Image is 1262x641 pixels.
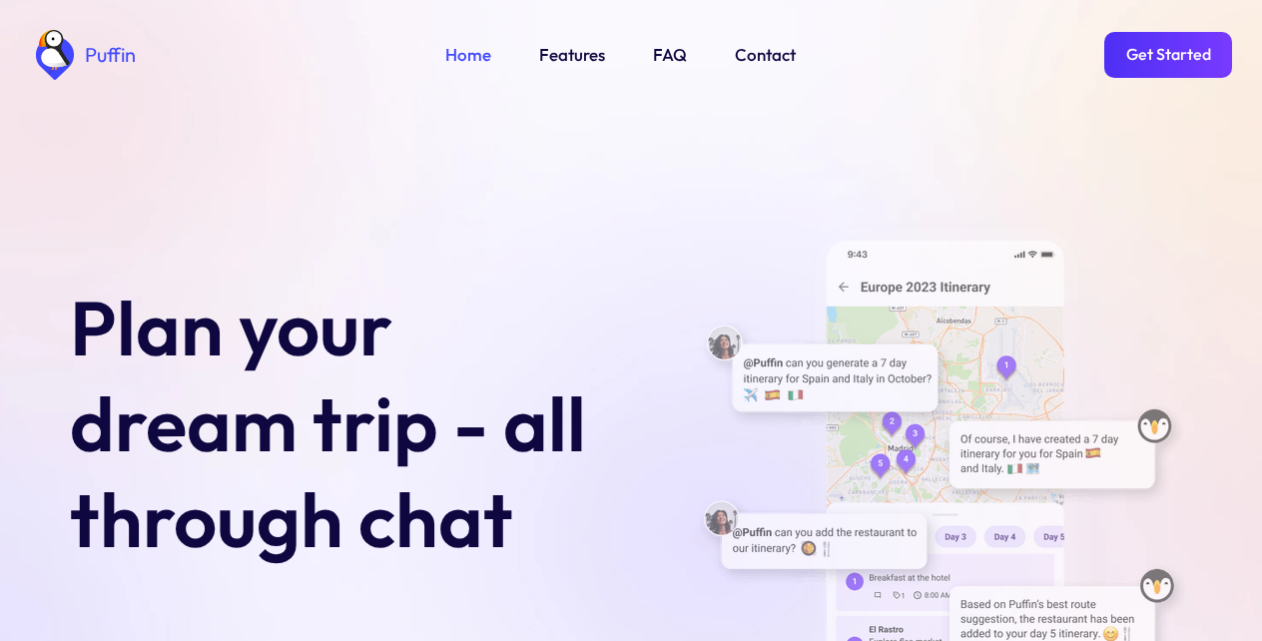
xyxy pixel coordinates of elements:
[80,45,136,65] div: Puffin
[653,42,687,68] a: FAQ
[539,42,605,68] a: Features
[445,42,491,68] a: Home
[1104,32,1232,78] a: Get Started
[70,280,619,567] h1: Plan your dream trip - all through chat
[30,30,136,80] a: home
[735,42,796,68] a: Contact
